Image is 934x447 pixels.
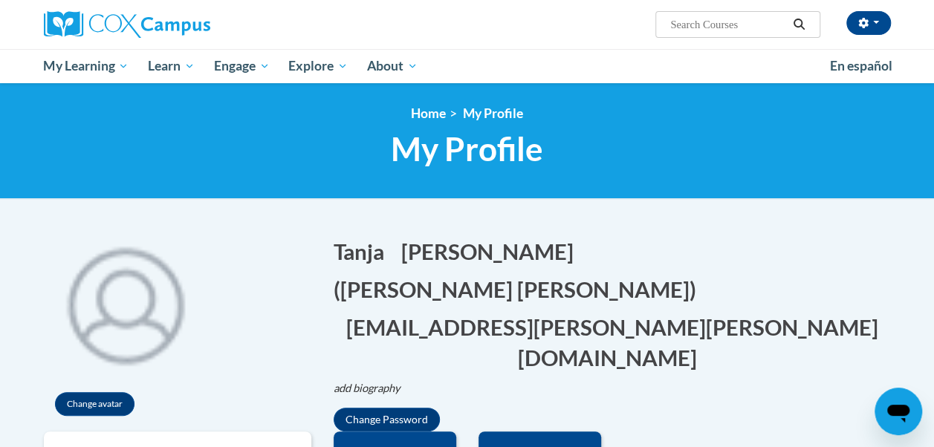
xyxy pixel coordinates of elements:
[43,57,129,75] span: My Learning
[148,57,195,75] span: Learn
[401,236,583,267] button: Edit last name
[214,57,270,75] span: Engage
[334,274,706,304] button: Edit screen name
[334,408,440,431] button: Change Password
[288,57,348,75] span: Explore
[44,221,207,385] img: profile avatar
[820,50,902,82] a: En español
[391,129,543,169] span: My Profile
[334,236,394,267] button: Edit first name
[33,49,902,83] div: Main menu
[138,49,204,83] a: Learn
[334,312,891,373] button: Edit email address
[669,16,788,33] input: Search Courses
[367,57,418,75] span: About
[788,16,810,33] button: Search
[44,221,207,385] div: Click to change the profile picture
[875,388,922,435] iframe: Button to launch messaging window
[830,58,892,74] span: En español
[204,49,279,83] a: Engage
[357,49,427,83] a: About
[34,49,139,83] a: My Learning
[334,380,412,397] button: Edit biography
[334,382,400,394] i: add biography
[463,105,523,121] span: My Profile
[411,105,446,121] a: Home
[44,11,210,38] img: Cox Campus
[846,11,891,35] button: Account Settings
[279,49,357,83] a: Explore
[55,392,134,416] button: Change avatar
